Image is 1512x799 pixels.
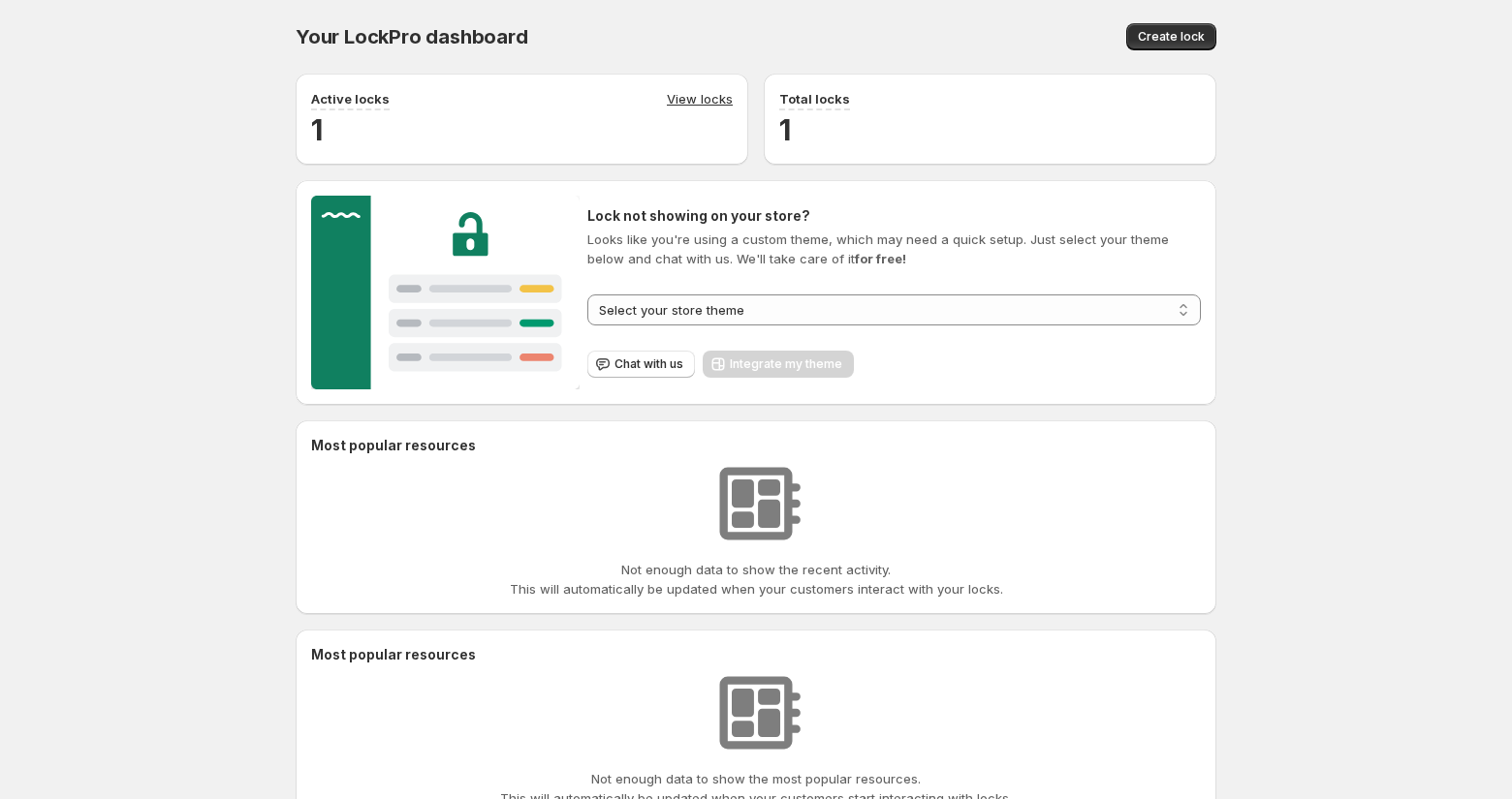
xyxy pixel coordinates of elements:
h2: Lock not showing on your store? [587,206,1201,226]
p: Total locks [779,89,850,108]
img: No resources found [708,664,804,761]
strong: for free! [855,251,906,266]
span: Create lock [1138,29,1205,45]
h2: Most popular resources [311,436,1201,455]
h2: 1 [779,110,1201,149]
span: Your LockPro dashboard [296,25,528,48]
button: Chat with us [587,351,695,378]
h2: 1 [311,110,733,149]
button: Create lock [1126,23,1216,50]
p: Active locks [311,89,390,108]
img: No resources found [708,455,804,552]
a: View locks [667,89,733,110]
img: Customer support [311,196,580,389]
span: Chat with us [614,356,683,372]
p: Not enough data to show the recent activity. This will automatically be updated when your custome... [510,560,1003,599]
h2: Most popular resources [311,645,1201,664]
p: Looks like you're using a custom theme, which may need a quick setup. Just select your theme belo... [587,230,1201,268]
